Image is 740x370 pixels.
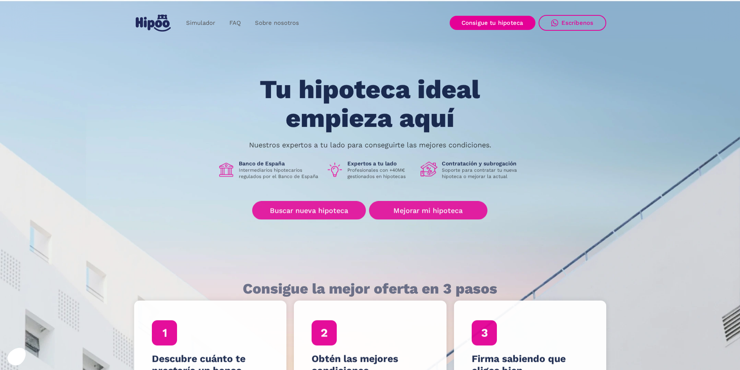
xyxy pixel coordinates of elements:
p: Soporte para contratar tu nueva hipoteca o mejorar la actual [442,167,523,180]
a: FAQ [222,15,248,31]
h1: Expertos a tu lado [347,160,414,167]
a: Buscar nueva hipoteca [252,201,366,220]
a: Simulador [179,15,222,31]
h1: Consigue la mejor oferta en 3 pasos [243,281,497,297]
h1: Banco de España [239,160,320,167]
p: Nuestros expertos a tu lado para conseguirte las mejores condiciones. [249,142,491,148]
h1: Contratación y subrogación [442,160,523,167]
a: Escríbenos [539,15,606,31]
div: Escríbenos [561,19,594,26]
p: Intermediarios hipotecarios regulados por el Banco de España [239,167,320,180]
a: Mejorar mi hipoteca [369,201,487,220]
p: Profesionales con +40M€ gestionados en hipotecas [347,167,414,180]
h1: Tu hipoteca ideal empieza aquí [221,75,519,132]
a: home [134,11,173,35]
a: Consigue tu hipoteca [450,16,535,30]
a: Sobre nosotros [248,15,306,31]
